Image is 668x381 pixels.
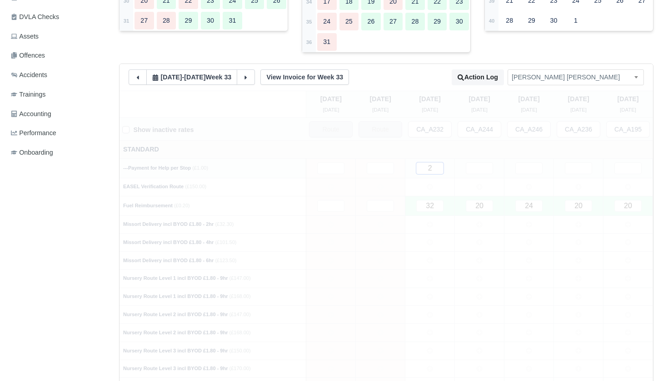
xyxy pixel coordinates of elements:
span: 3 weeks ago [160,73,182,81]
span: Onboarding [11,147,53,158]
a: Trainings [7,86,108,103]
span: Accounting [11,109,51,119]
div: 25 [339,13,359,30]
a: DVLA Checks [7,8,108,26]
a: Accounting [7,105,108,123]
div: 29 [428,13,447,30]
a: Performance [7,124,108,142]
iframe: Chat Widget [623,337,668,381]
div: 26 [361,13,381,30]
a: Onboarding [7,144,108,161]
a: Assets [7,28,108,45]
span: Assets [11,31,39,42]
div: 29 [522,12,542,29]
strong: 40 [489,18,495,24]
a: Accidents [7,66,108,84]
div: 31 [317,33,337,51]
div: 30 [544,12,563,29]
strong: 31 [124,18,130,24]
span: Accidents [11,70,47,80]
button: Action Log [452,69,504,85]
span: Performance [11,128,56,138]
a: View Invoice for Week 33 [260,69,349,85]
div: 27 [135,12,154,29]
button: [DATE]-[DATE]Week 33 [146,69,237,85]
strong: 36 [306,39,312,45]
span: 2 weeks ago [184,73,205,81]
div: 30 [449,13,469,30]
div: 1 [566,12,586,29]
span: DVLA Checks [11,12,59,22]
div: 31 [223,12,242,29]
span: Alberto Mendes Moreira [508,72,643,83]
div: 29 [179,12,198,29]
div: 28 [500,12,519,29]
strong: 35 [306,19,312,24]
div: 28 [405,13,425,30]
div: 27 [384,13,403,30]
div: 24 [317,13,337,30]
a: Offences [7,47,108,64]
span: Offences [11,50,45,61]
div: 30 [201,12,220,29]
div: 28 [157,12,176,29]
span: Trainings [11,89,45,100]
span: Alberto Mendes Moreira [508,69,644,85]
